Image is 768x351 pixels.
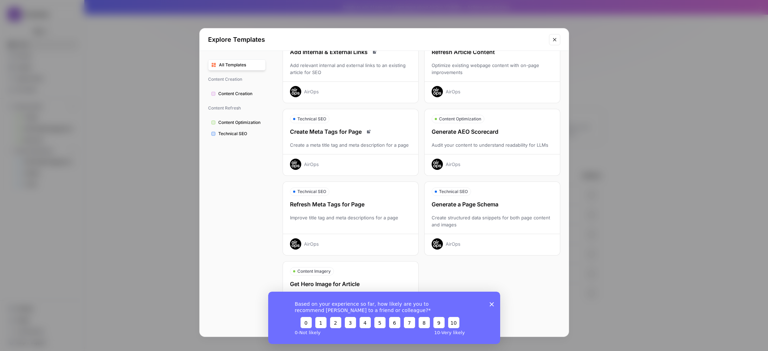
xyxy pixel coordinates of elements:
[425,127,560,136] div: Generate AEO Scorecard
[208,35,545,45] h2: Explore Templates
[370,48,379,56] a: Read docs
[425,200,560,208] div: Generate a Page Schema
[364,127,373,136] a: Read docs
[208,88,266,99] button: Content Creation
[268,292,500,344] iframe: Survey from AirOps
[297,116,326,122] span: Technical SEO
[283,48,418,56] div: Add Internal & External Links
[425,48,560,56] div: Refresh Article Content
[439,116,481,122] span: Content Optimization
[425,62,560,76] div: Optimize existing webpage content with on-page improvements
[208,73,266,85] span: Content Creation
[446,88,460,95] div: AirOps
[297,268,331,274] span: Content Imagery
[208,117,266,128] button: Content Optimization
[208,59,266,71] button: All Templates
[446,240,460,247] div: AirOps
[283,181,419,256] button: Technical SEORefresh Meta Tags for PageImprove title tag and meta descriptions for a pageAirOps
[283,127,418,136] div: Create Meta Tags for Page
[283,141,418,148] div: Create a meta title tag and meta description for a page
[218,131,263,137] span: Technical SEO
[424,109,560,176] button: Content OptimizationGenerate AEO ScorecardAudit your content to understand readability for LLMsAi...
[425,141,560,148] div: Audit your content to understand readability for LLMs
[208,128,266,139] button: Technical SEO
[446,161,460,168] div: AirOps
[283,29,419,103] button: Add Internal & External LinksRead docsAdd relevant internal and external links to an existing art...
[424,181,560,256] button: Technical SEOGenerate a Page SchemaCreate structured data snippets for both page content and imag...
[549,34,560,45] button: Close modal
[425,214,560,228] div: Create structured data snippets for both page content and images
[283,62,418,76] div: Add relevant internal and external links to an existing article for SEO
[208,102,266,114] span: Content Refresh
[297,188,326,195] span: Technical SEO
[304,88,319,95] div: AirOps
[218,119,263,126] span: Content Optimization
[304,161,319,168] div: AirOps
[283,261,419,328] button: Content ImageryGet Hero Image for ArticleSelect a stock image for an article hero imageAirOps
[218,91,263,97] span: Content Creation
[219,62,263,68] span: All Templates
[283,109,419,176] button: Technical SEOCreate Meta Tags for PageRead docsCreate a meta title tag and meta description for a...
[304,240,319,247] div: AirOps
[283,200,418,208] div: Refresh Meta Tags for Page
[283,214,418,228] div: Improve title tag and meta descriptions for a page
[439,188,468,195] span: Technical SEO
[424,29,560,103] button: Refresh Article ContentOptimize existing webpage content with on-page improvementsAirOps
[283,280,418,288] div: Get Hero Image for Article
